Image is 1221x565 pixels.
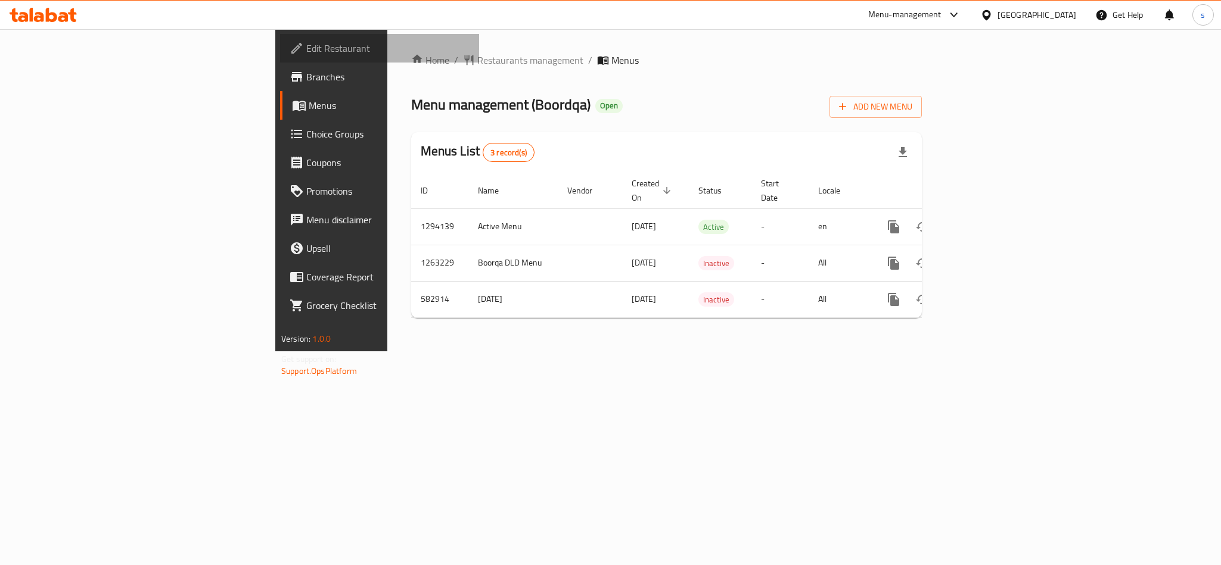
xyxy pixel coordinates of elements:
[829,96,922,118] button: Add New Menu
[870,173,1003,209] th: Actions
[468,281,558,317] td: [DATE]
[421,142,535,162] h2: Menus List
[468,208,558,245] td: Active Menu
[868,8,942,22] div: Menu-management
[751,208,809,245] td: -
[306,213,470,227] span: Menu disclaimer
[463,53,583,67] a: Restaurants management
[632,255,656,270] span: [DATE]
[309,98,470,113] span: Menus
[908,249,937,277] button: Change Status
[280,291,479,320] a: Grocery Checklist
[280,263,479,291] a: Coverage Report
[595,101,623,111] span: Open
[280,120,479,148] a: Choice Groups
[411,53,922,67] nav: breadcrumb
[839,99,912,114] span: Add New Menu
[632,291,656,307] span: [DATE]
[908,213,937,241] button: Change Status
[280,91,479,120] a: Menus
[312,331,331,347] span: 1.0.0
[809,208,870,245] td: en
[468,245,558,281] td: Boorqa DLD Menu
[306,298,470,313] span: Grocery Checklist
[761,176,794,205] span: Start Date
[998,8,1076,21] div: [GEOGRAPHIC_DATA]
[595,99,623,113] div: Open
[281,331,310,347] span: Version:
[280,177,479,205] a: Promotions
[908,285,937,314] button: Change Status
[483,147,534,158] span: 3 record(s)
[818,183,856,198] span: Locale
[880,285,908,314] button: more
[306,127,470,141] span: Choice Groups
[751,245,809,281] td: -
[809,281,870,317] td: All
[280,63,479,91] a: Branches
[421,183,443,198] span: ID
[880,213,908,241] button: more
[306,41,470,55] span: Edit Restaurant
[280,205,479,234] a: Menu disclaimer
[281,351,336,367] span: Get support on:
[1201,8,1205,21] span: s
[888,138,917,167] div: Export file
[411,173,1003,318] table: enhanced table
[306,241,470,255] span: Upsell
[478,183,514,198] span: Name
[880,249,908,277] button: more
[698,220,729,234] span: Active
[632,176,675,205] span: Created On
[698,293,734,307] span: Inactive
[306,155,470,170] span: Coupons
[751,281,809,317] td: -
[611,53,639,67] span: Menus
[477,53,583,67] span: Restaurants management
[588,53,592,67] li: /
[306,270,470,284] span: Coverage Report
[698,183,737,198] span: Status
[411,91,591,118] span: Menu management ( Boordqa )
[698,256,734,270] div: Inactive
[567,183,608,198] span: Vendor
[280,148,479,177] a: Coupons
[306,184,470,198] span: Promotions
[306,70,470,84] span: Branches
[698,292,734,307] div: Inactive
[698,257,734,270] span: Inactive
[632,218,656,234] span: [DATE]
[483,143,535,162] div: Total records count
[809,245,870,281] td: All
[281,363,357,379] a: Support.OpsPlatform
[280,234,479,263] a: Upsell
[280,34,479,63] a: Edit Restaurant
